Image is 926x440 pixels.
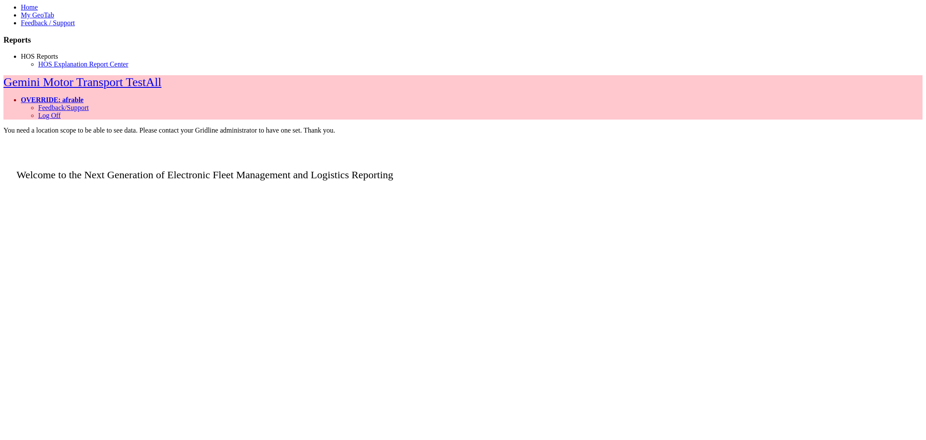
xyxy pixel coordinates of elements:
[21,53,58,60] a: HOS Reports
[21,19,75,27] a: Feedback / Support
[3,156,923,181] p: Welcome to the Next Generation of Electronic Fleet Management and Logistics Reporting
[3,35,923,45] h3: Reports
[3,75,161,89] a: Gemini Motor Transport TestAll
[21,3,38,11] a: Home
[3,127,923,134] div: You need a location scope to be able to see data. Please contact your Gridline administrator to h...
[38,60,129,68] a: HOS Explanation Report Center
[38,112,61,119] a: Log Off
[21,11,54,19] a: My GeoTab
[21,96,83,103] a: OVERRIDE: afrable
[38,104,89,111] a: Feedback/Support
